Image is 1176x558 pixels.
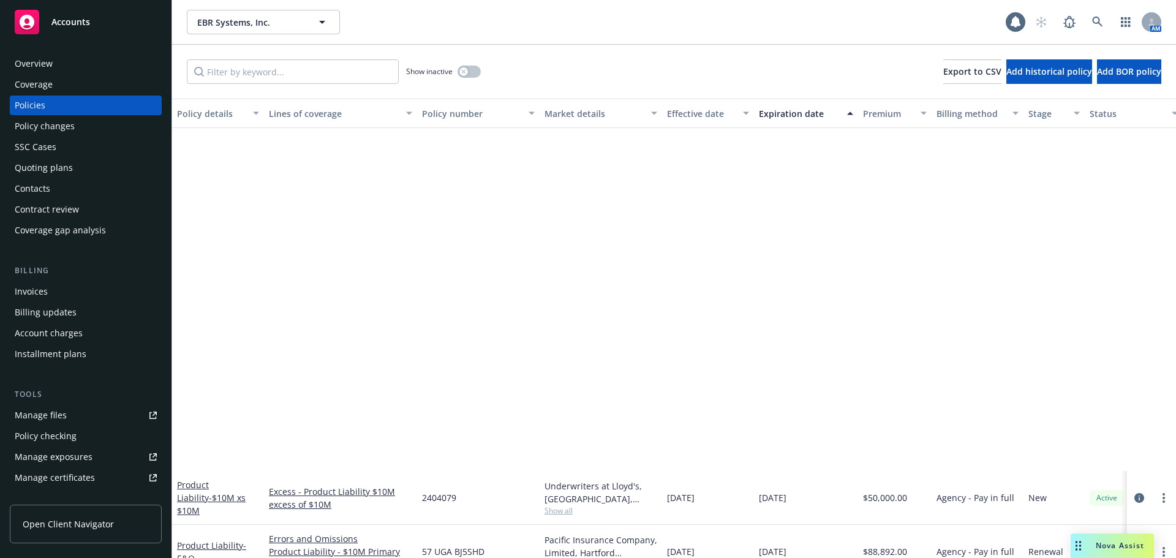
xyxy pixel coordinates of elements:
a: Accounts [10,5,162,39]
span: [DATE] [667,491,695,504]
a: Coverage [10,75,162,94]
button: Premium [858,99,932,128]
div: Billing [10,265,162,277]
div: Coverage [15,75,53,94]
a: Coverage gap analysis [10,221,162,240]
span: EBR Systems, Inc. [197,16,303,29]
a: Errors and Omissions [269,532,412,545]
div: Underwriters at Lloyd's, [GEOGRAPHIC_DATA], [PERSON_NAME] of [GEOGRAPHIC_DATA], Clinical Trials I... [545,480,657,505]
span: Add historical policy [1006,66,1092,77]
span: - $10M xs $10M [177,492,246,516]
span: [DATE] [759,491,786,504]
a: Billing updates [10,303,162,322]
a: Contract review [10,200,162,219]
a: Search [1085,10,1110,34]
a: Invoices [10,282,162,301]
button: Add BOR policy [1097,59,1161,84]
a: Quoting plans [10,158,162,178]
a: Switch app [1114,10,1138,34]
button: Stage [1023,99,1085,128]
span: Add BOR policy [1097,66,1161,77]
button: Policy number [417,99,540,128]
span: $50,000.00 [863,491,907,504]
button: Effective date [662,99,754,128]
span: 2404079 [422,491,456,504]
a: Manage certificates [10,468,162,488]
button: Policy details [172,99,264,128]
button: Billing method [932,99,1023,128]
div: Lines of coverage [269,107,399,120]
span: New [1028,491,1047,504]
button: EBR Systems, Inc. [187,10,340,34]
div: Tools [10,388,162,401]
span: Open Client Navigator [23,518,114,530]
div: Effective date [667,107,736,120]
span: $88,892.00 [863,545,907,558]
div: Overview [15,54,53,74]
span: Agency - Pay in full [937,545,1014,558]
a: Policy checking [10,426,162,446]
span: Agency - Pay in full [937,491,1014,504]
button: Lines of coverage [264,99,417,128]
div: Policy details [177,107,246,120]
div: Policy changes [15,116,75,136]
div: Manage certificates [15,468,95,488]
div: Contract review [15,200,79,219]
a: Overview [10,54,162,74]
div: Billing method [937,107,1005,120]
button: Export to CSV [943,59,1001,84]
a: Policies [10,96,162,115]
div: Policies [15,96,45,115]
span: Active [1095,492,1119,503]
button: Market details [540,99,662,128]
input: Filter by keyword... [187,59,399,84]
div: Coverage gap analysis [15,221,106,240]
button: Nova Assist [1071,533,1154,558]
a: Excess - Product Liability $10M excess of $10M [269,485,412,511]
div: SSC Cases [15,137,56,157]
a: Report a Bug [1057,10,1082,34]
div: Market details [545,107,644,120]
span: Show all [545,505,657,516]
span: Show inactive [406,66,453,77]
div: Contacts [15,179,50,198]
a: Contacts [10,179,162,198]
a: Installment plans [10,344,162,364]
a: Start snowing [1029,10,1053,34]
span: 57 UGA BJ5SHD [422,545,484,558]
span: Export to CSV [943,66,1001,77]
a: Manage exposures [10,447,162,467]
span: [DATE] [667,545,695,558]
a: circleInformation [1132,491,1147,505]
div: Quoting plans [15,158,73,178]
a: more [1156,491,1171,505]
div: Manage claims [15,489,77,508]
div: Expiration date [759,107,840,120]
div: Invoices [15,282,48,301]
div: Account charges [15,323,83,343]
a: Policy changes [10,116,162,136]
div: Manage files [15,405,67,425]
span: Nova Assist [1096,540,1144,551]
button: Expiration date [754,99,858,128]
a: Manage claims [10,489,162,508]
div: Billing updates [15,303,77,322]
div: Policy number [422,107,521,120]
a: Account charges [10,323,162,343]
div: Premium [863,107,913,120]
div: Stage [1028,107,1066,120]
a: Manage files [10,405,162,425]
span: Renewal [1028,545,1063,558]
div: Policy checking [15,426,77,446]
button: Add historical policy [1006,59,1092,84]
div: Status [1090,107,1164,120]
a: Product Liability [177,479,246,516]
span: Accounts [51,17,90,27]
div: Installment plans [15,344,86,364]
a: SSC Cases [10,137,162,157]
span: [DATE] [759,545,786,558]
div: Manage exposures [15,447,92,467]
div: Drag to move [1071,533,1086,558]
